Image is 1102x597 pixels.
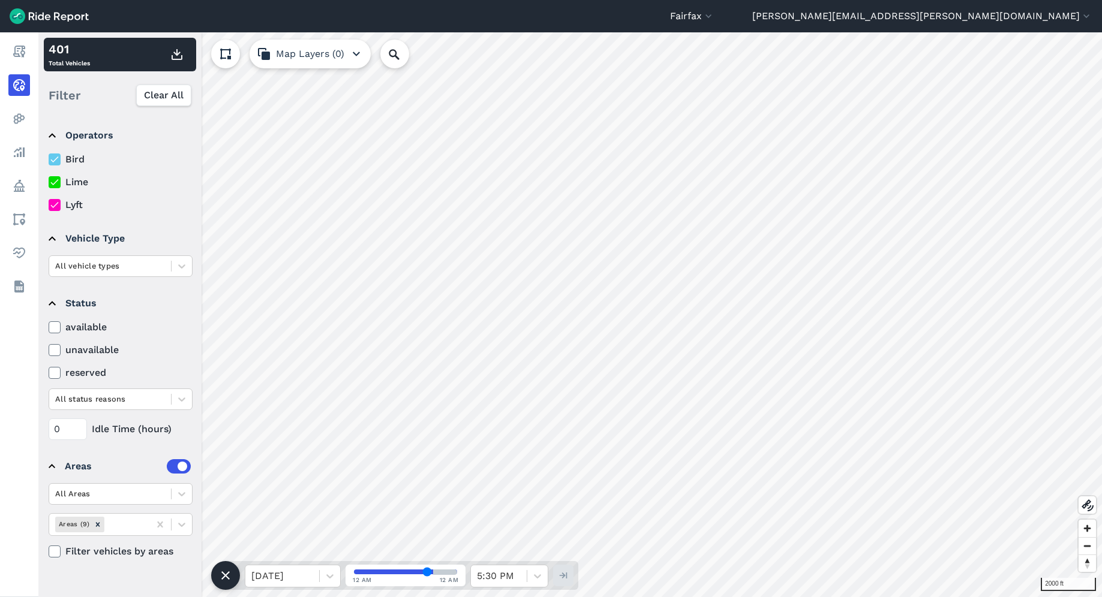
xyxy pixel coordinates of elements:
[65,459,191,474] div: Areas
[8,141,30,163] a: Analyze
[440,575,459,584] span: 12 AM
[49,287,191,320] summary: Status
[49,152,193,167] label: Bird
[250,40,371,68] button: Map Layers (0)
[49,40,90,69] div: Total Vehicles
[44,77,196,114] div: Filter
[49,366,193,380] label: reserved
[49,198,193,212] label: Lyft
[136,85,191,106] button: Clear All
[49,119,191,152] summary: Operators
[49,320,193,334] label: available
[8,242,30,264] a: Health
[8,41,30,62] a: Report
[8,74,30,96] a: Realtime
[10,8,89,24] img: Ride Report
[1079,520,1096,537] button: Zoom in
[144,88,184,102] span: Clear All
[49,544,193,559] label: Filter vehicles by areas
[49,222,191,255] summary: Vehicle Type
[49,40,90,58] div: 401
[91,517,104,532] div: Remove Areas (9)
[49,418,193,440] div: Idle Time (hours)
[1041,578,1096,591] div: 2000 ft
[49,175,193,189] label: Lime
[8,175,30,197] a: Policy
[1079,537,1096,554] button: Zoom out
[670,9,714,23] button: Fairfax
[55,517,91,532] div: Areas (9)
[1079,554,1096,572] button: Reset bearing to north
[752,9,1092,23] button: [PERSON_NAME][EMAIL_ADDRESS][PERSON_NAME][DOMAIN_NAME]
[8,276,30,297] a: Datasets
[380,40,428,68] input: Search Location or Vehicles
[49,343,193,357] label: unavailable
[49,450,191,483] summary: Areas
[353,575,372,584] span: 12 AM
[8,209,30,230] a: Areas
[8,108,30,129] a: Heatmaps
